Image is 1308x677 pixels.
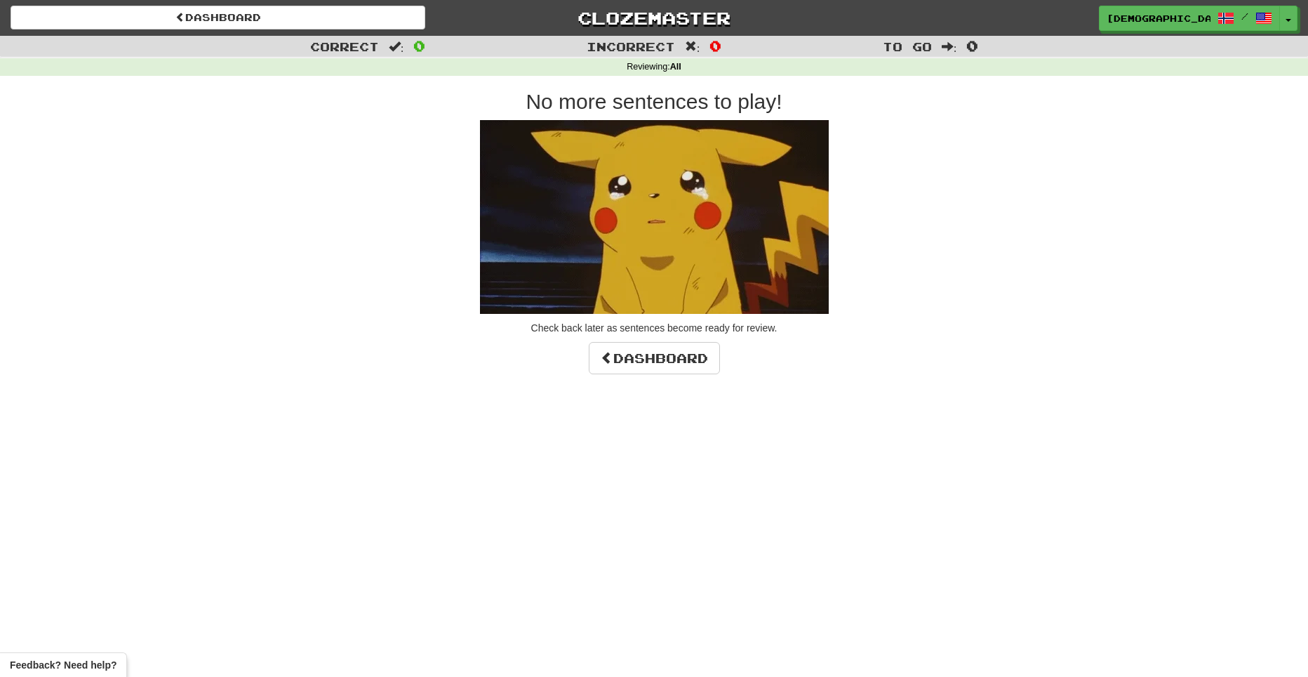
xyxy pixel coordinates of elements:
span: Open feedback widget [10,658,116,672]
span: To go [883,39,932,53]
span: 0 [413,37,425,54]
a: Clozemaster [446,6,861,30]
strong: All [670,62,681,72]
a: Dashboard [11,6,425,29]
span: : [389,41,404,53]
a: [DEMOGRAPHIC_DATA] / [1099,6,1280,31]
span: [DEMOGRAPHIC_DATA] [1107,12,1210,25]
p: Check back later as sentences become ready for review. [254,321,1054,335]
span: / [1241,11,1248,21]
span: : [942,41,957,53]
img: sad-pikachu.gif [480,120,829,314]
span: 0 [709,37,721,54]
h2: No more sentences to play! [254,90,1054,113]
a: Dashboard [589,342,720,374]
span: : [685,41,700,53]
span: Incorrect [587,39,675,53]
span: 0 [966,37,978,54]
span: Correct [310,39,379,53]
